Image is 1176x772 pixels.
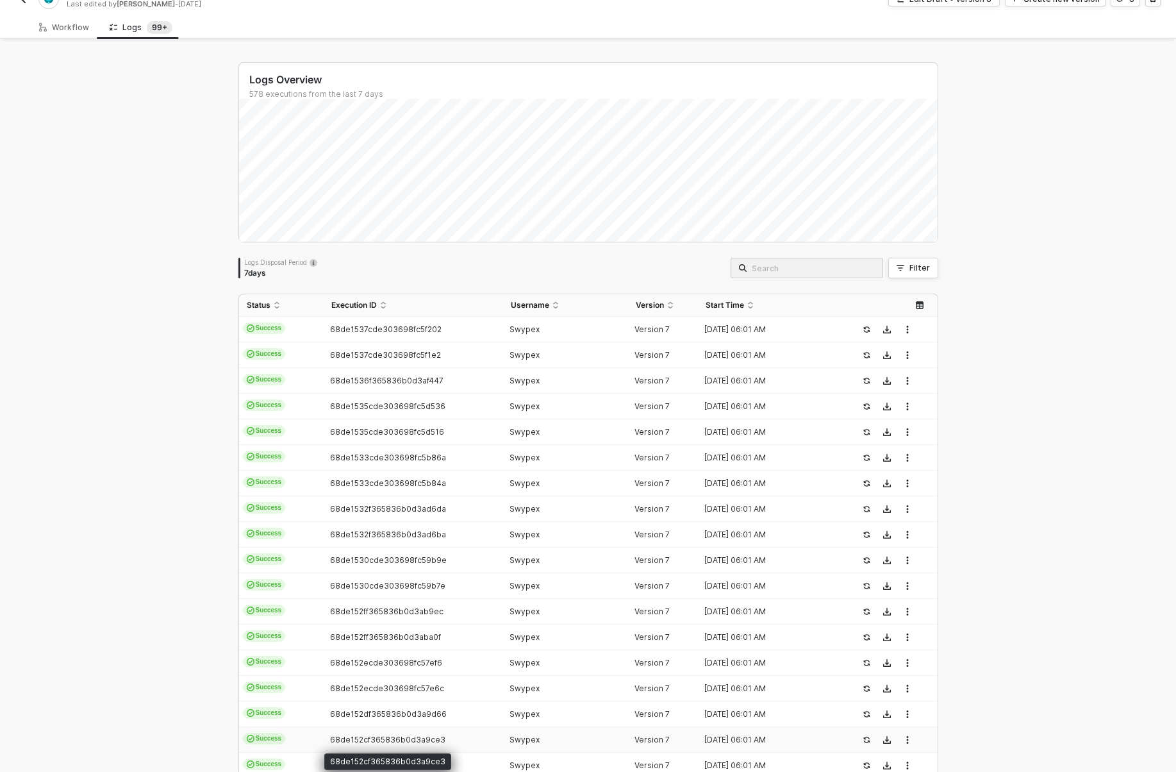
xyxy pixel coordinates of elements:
[330,658,442,667] span: 68de152ecde303698fc57ef6
[243,476,286,488] span: Success
[888,258,938,278] button: Filter
[243,605,286,616] span: Success
[247,632,254,640] span: icon-cards
[247,530,254,537] span: icon-cards
[634,478,670,488] span: Version 7
[509,324,540,334] span: Swypex
[863,454,870,462] span: icon-success-page
[863,659,870,667] span: icon-success-page
[634,324,670,334] span: Version 7
[247,401,254,409] span: icon-cards
[634,376,670,385] span: Version 7
[243,553,286,565] span: Success
[706,300,744,310] span: Start Time
[244,268,317,278] div: 7 days
[324,294,503,317] th: Execution ID
[634,760,670,770] span: Version 7
[698,735,838,745] div: [DATE] 06:01 AM
[324,753,451,770] div: 68de152cf365836b0d3a9ce3
[634,581,670,591] span: Version 7
[883,428,891,436] span: icon-download
[330,530,446,539] span: 68de1532f365836b0d3ad6ba
[698,324,838,335] div: [DATE] 06:01 AM
[243,682,286,693] span: Success
[698,294,848,317] th: Start Time
[249,73,938,87] div: Logs Overview
[636,300,664,310] span: Version
[509,453,540,462] span: Swypex
[243,451,286,462] span: Success
[249,89,938,99] div: 578 executions from the last 7 days
[110,21,172,34] div: Logs
[39,22,89,33] div: Workflow
[330,324,442,334] span: 68de1537cde303698fc5f202
[863,736,870,744] span: icon-success-page
[509,401,540,411] span: Swypex
[634,427,670,437] span: Version 7
[883,351,891,359] span: icon-download
[330,453,446,462] span: 68de1533cde303698fc5b86a
[243,348,286,360] span: Success
[634,684,670,693] span: Version 7
[634,453,670,462] span: Version 7
[247,350,254,358] span: icon-cards
[698,658,838,668] div: [DATE] 06:01 AM
[503,294,628,317] th: Username
[243,399,286,411] span: Success
[863,634,870,641] span: icon-success-page
[243,579,286,591] span: Success
[330,735,445,744] span: 68de152cf365836b0d3a9ce3
[883,480,891,487] span: icon-download
[698,530,838,540] div: [DATE] 06:01 AM
[863,480,870,487] span: icon-success-page
[883,505,891,513] span: icon-download
[698,632,838,642] div: [DATE] 06:01 AM
[509,735,540,744] span: Swypex
[634,658,670,667] span: Version 7
[247,735,254,743] span: icon-cards
[634,350,670,360] span: Version 7
[247,427,254,435] span: icon-cards
[243,759,286,770] span: Success
[330,350,441,360] span: 68de1537cde303698fc5f1e2
[509,658,540,667] span: Swypex
[509,607,540,616] span: Swypex
[863,608,870,616] span: icon-success-page
[509,555,540,565] span: Swypex
[509,760,540,770] span: Swypex
[698,760,838,771] div: [DATE] 06:01 AM
[247,709,254,717] span: icon-cards
[244,258,317,267] div: Logs Disposal Period
[634,607,670,616] span: Version 7
[330,632,441,642] span: 68de152ff365836b0d3aba0f
[509,350,540,360] span: Swypex
[330,376,443,385] span: 68de1536f365836b0d3af447
[752,261,875,275] input: Search
[863,326,870,333] span: icon-success-page
[330,504,446,514] span: 68de1532f365836b0d3ad6da
[243,630,286,642] span: Success
[509,684,540,693] span: Swypex
[509,376,540,385] span: Swypex
[509,581,540,591] span: Swypex
[883,557,891,564] span: icon-download
[243,502,286,514] span: Success
[243,528,286,539] span: Success
[247,658,254,666] span: icon-cards
[634,504,670,514] span: Version 7
[628,294,698,317] th: Version
[883,736,891,744] span: icon-download
[509,427,540,437] span: Swypex
[247,300,270,310] span: Status
[247,581,254,589] span: icon-cards
[509,709,540,719] span: Swypex
[247,504,254,512] span: icon-cards
[883,326,891,333] span: icon-download
[247,376,254,383] span: icon-cards
[634,709,670,719] span: Version 7
[243,733,286,744] span: Success
[330,555,447,565] span: 68de1530cde303698fc59b9e
[509,478,540,488] span: Swypex
[883,710,891,718] span: icon-download
[509,504,540,514] span: Swypex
